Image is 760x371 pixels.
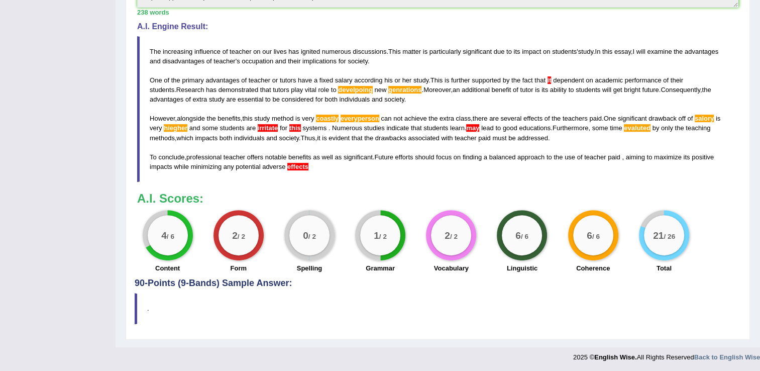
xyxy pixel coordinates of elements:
[590,124,592,132] span: Possible typo: you repeated a whitespace (did you mean: )
[553,76,584,84] span: dependent
[354,76,382,84] span: according
[305,86,316,94] span: vital
[150,57,161,65] span: and
[714,115,716,122] span: Possible typo: you repeated a whitespace (did you mean: )
[506,48,512,55] span: to
[463,153,482,161] span: finding
[325,96,338,103] span: both
[516,230,521,241] big: 6
[303,230,308,241] big: 0
[402,48,421,55] span: matter
[315,96,323,103] span: for
[614,48,631,55] span: essay
[238,96,263,103] span: essential
[519,124,551,132] span: educations
[372,96,383,103] span: and
[150,124,162,132] span: very
[550,48,552,55] span: Possible typo: you repeated a whitespace (did you mean: )
[150,163,172,170] span: impacts
[563,115,588,122] span: teachers
[189,124,200,132] span: and
[205,76,239,84] span: advantages
[626,153,645,161] span: aiming
[473,115,488,122] span: there
[164,124,187,132] span: Possible spelling mistake found. (did you mean: higher)
[716,115,720,122] span: is
[678,115,685,122] span: off
[150,134,175,142] span: methods
[441,134,453,142] span: with
[503,124,517,132] span: good
[440,115,454,122] span: extra
[569,86,574,94] span: to
[576,86,600,94] span: students
[262,163,285,170] span: adverse
[521,233,528,240] small: / 6
[137,192,203,205] b: A.I. Scores:
[522,76,533,84] span: fact
[613,86,622,94] span: get
[150,76,162,84] span: One
[279,134,299,142] span: society
[194,48,221,55] span: influence
[227,96,236,103] span: are
[511,76,520,84] span: the
[451,76,470,84] span: further
[494,48,505,55] span: due
[263,96,265,103] span: Possible typo: you repeated a whitespace (did you mean: )
[508,134,515,142] span: be
[445,76,449,84] span: is
[523,115,542,122] span: effects
[618,115,647,122] span: significant
[694,353,760,361] a: Back to English Wise
[632,48,634,55] span: I
[513,48,520,55] span: its
[415,153,434,161] span: should
[423,48,427,55] span: is
[695,115,714,122] span: Possible spelling mistake found. (did you mean: salary)
[308,233,316,240] small: / 2
[174,163,189,170] span: while
[246,124,256,132] span: are
[150,153,157,161] span: To
[657,263,672,273] label: Total
[338,86,373,94] span: Possible spelling mistake found. (did you mean: developing)
[534,76,546,84] span: that
[339,57,346,65] span: for
[520,86,533,94] span: tutor
[335,76,353,84] span: salary
[224,153,245,161] span: teacher
[319,76,333,84] span: fixed
[339,96,370,103] span: individuals
[663,76,669,84] span: of
[158,153,184,161] span: conclude
[595,48,600,55] span: In
[161,230,167,241] big: 4
[602,48,612,55] span: this
[586,76,593,84] span: on
[394,76,400,84] span: or
[316,115,339,122] span: Possible spelling mistake found. (did you mean: costly)
[295,115,300,122] span: is
[231,263,247,273] label: Form
[164,76,169,84] span: of
[273,86,289,94] span: tutors
[513,86,518,94] span: of
[428,115,438,122] span: the
[379,233,387,240] small: / 2
[288,48,299,55] span: has
[182,76,203,84] span: primary
[402,76,412,84] span: her
[150,96,183,103] span: advantages
[183,96,185,103] span: Possible typo: you repeated a whitespace (did you mean: )
[218,115,241,122] span: benefits
[622,153,624,161] span: Put a space after the comma, but not before the comma. (did you mean: ,)
[495,124,501,132] span: to
[186,153,222,161] span: professional
[450,124,465,132] span: learn
[478,134,491,142] span: paid
[602,86,611,94] span: will
[280,76,296,84] span: tutors
[364,134,373,142] span: the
